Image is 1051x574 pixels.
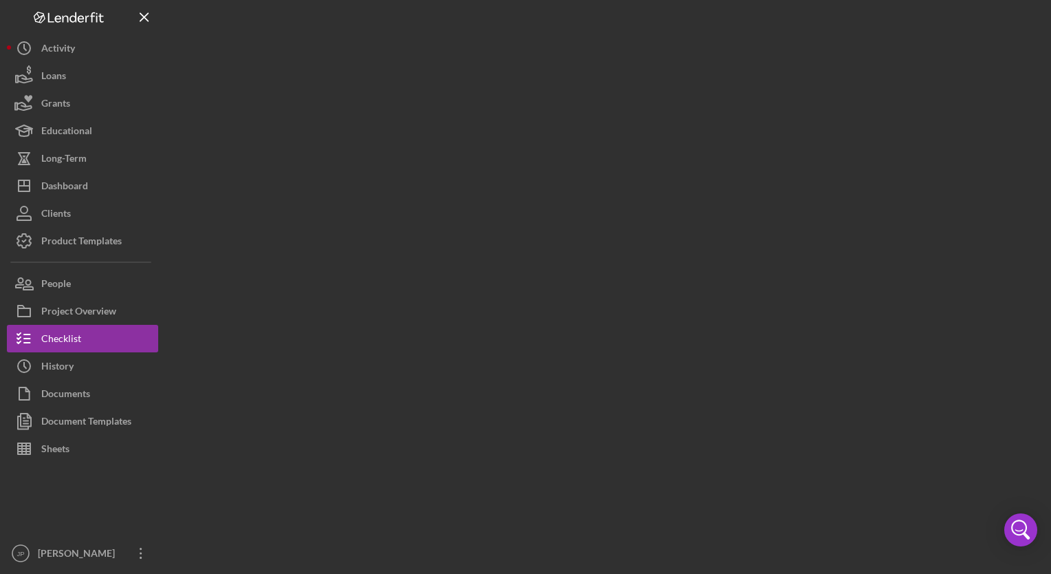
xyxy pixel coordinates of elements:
[7,540,158,567] button: JP[PERSON_NAME]
[41,117,92,148] div: Educational
[7,145,158,172] button: Long-Term
[7,407,158,435] button: Document Templates
[7,172,158,200] button: Dashboard
[7,200,158,227] button: Clients
[1004,513,1037,546] div: Open Intercom Messenger
[41,407,131,438] div: Document Templates
[7,270,158,297] button: People
[7,352,158,380] button: History
[41,435,69,466] div: Sheets
[41,172,88,203] div: Dashboard
[41,89,70,120] div: Grants
[41,325,81,356] div: Checklist
[41,62,66,93] div: Loans
[7,89,158,117] button: Grants
[17,550,24,557] text: JP
[41,270,71,301] div: People
[41,145,87,176] div: Long-Term
[41,297,116,328] div: Project Overview
[7,227,158,255] button: Product Templates
[41,352,74,383] div: History
[7,297,158,325] button: Project Overview
[41,200,71,231] div: Clients
[34,540,124,571] div: [PERSON_NAME]
[41,227,122,258] div: Product Templates
[41,34,75,65] div: Activity
[41,380,90,411] div: Documents
[7,117,158,145] button: Educational
[7,34,158,62] button: Activity
[7,435,158,463] button: Sheets
[7,62,158,89] button: Loans
[7,325,158,352] button: Checklist
[7,380,158,407] button: Documents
